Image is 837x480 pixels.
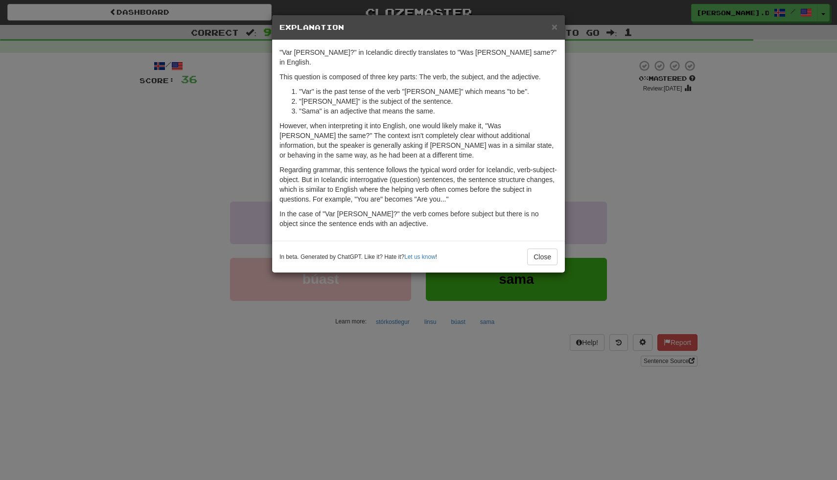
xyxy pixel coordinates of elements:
button: Close [527,249,558,265]
p: This question is composed of three key parts: The verb, the subject, and the adjective. [279,72,558,82]
li: "Sama" is an adjective that means the same. [299,106,558,116]
span: × [552,21,558,32]
p: "Var [PERSON_NAME]?" in Icelandic directly translates to "Was [PERSON_NAME] same?" in English. [279,47,558,67]
small: In beta. Generated by ChatGPT. Like it? Hate it? ! [279,253,437,261]
a: Let us know [404,253,435,260]
p: In the case of "Var [PERSON_NAME]?" the verb comes before subject but there is no object since th... [279,209,558,229]
li: "[PERSON_NAME]" is the subject of the sentence. [299,96,558,106]
p: Regarding grammar, this sentence follows the typical word order for Icelandic, verb-subject-objec... [279,165,558,204]
button: Close [552,22,558,32]
p: However, when interpreting it into English, one would likely make it, "Was [PERSON_NAME] the same... [279,121,558,160]
h5: Explanation [279,23,558,32]
li: "Var" is the past tense of the verb "[PERSON_NAME]" which means "to be". [299,87,558,96]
